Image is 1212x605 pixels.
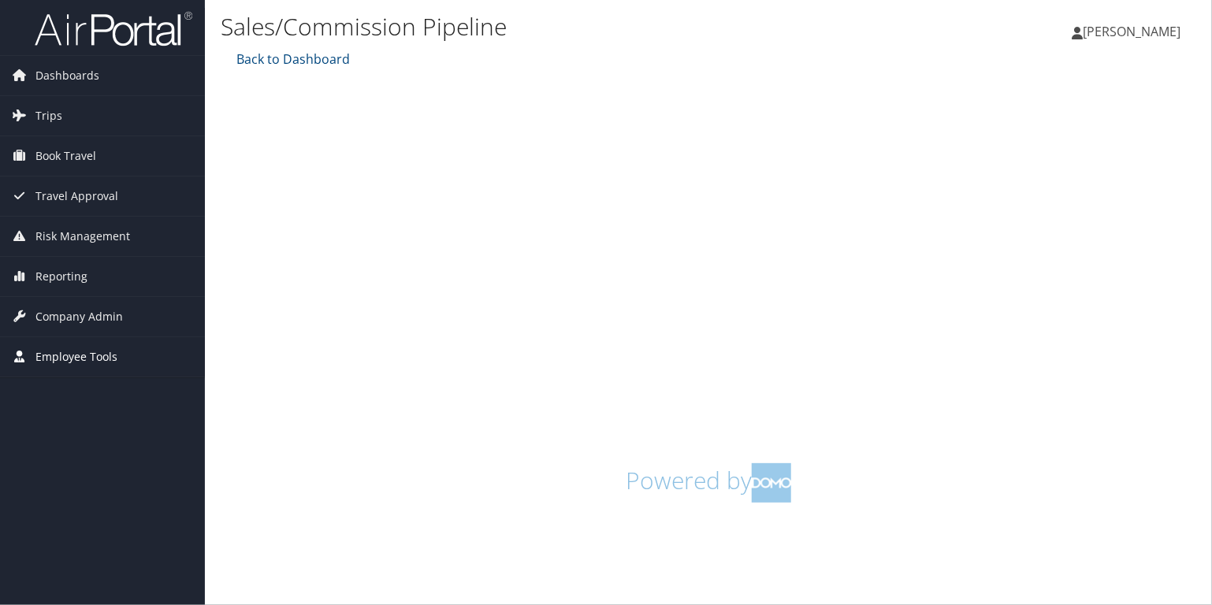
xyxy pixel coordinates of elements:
[35,217,130,256] span: Risk Management
[35,96,62,135] span: Trips
[1083,23,1180,40] span: [PERSON_NAME]
[752,463,791,503] img: domo-logo.png
[221,10,871,43] h1: Sales/Commission Pipeline
[35,297,123,336] span: Company Admin
[35,176,118,216] span: Travel Approval
[35,136,96,176] span: Book Travel
[35,56,99,95] span: Dashboards
[1072,8,1196,55] a: [PERSON_NAME]
[35,337,117,377] span: Employee Tools
[232,463,1184,503] h1: Powered by
[35,257,87,296] span: Reporting
[232,50,350,68] a: Back to Dashboard
[35,10,192,47] img: airportal-logo.png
